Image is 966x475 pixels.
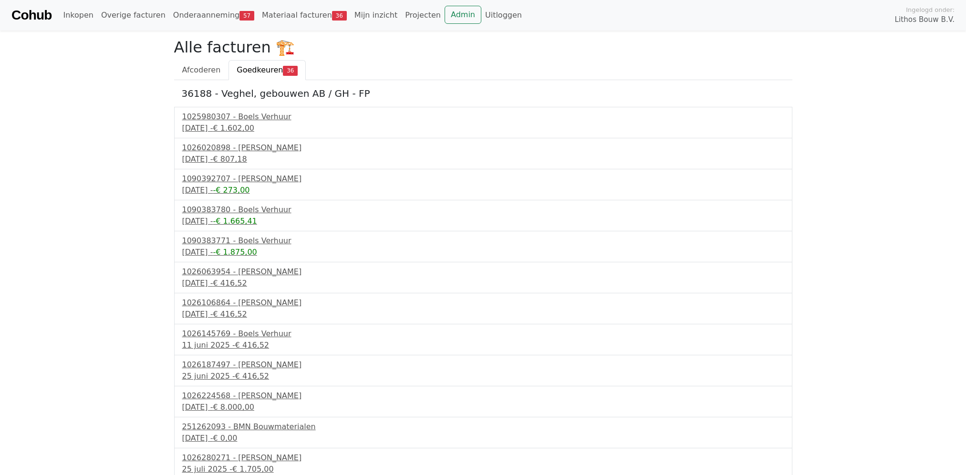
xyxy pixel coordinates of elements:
[906,5,955,14] span: Ingelogd onder:
[895,14,955,25] span: Lithos Bouw B.V.
[182,142,784,154] div: 1026020898 - [PERSON_NAME]
[182,452,784,475] a: 1026280271 - [PERSON_NAME]25 juli 2025 -€ 1.705,00
[235,341,269,350] span: € 416,52
[229,60,306,80] a: Goedkeuren36
[182,452,784,464] div: 1026280271 - [PERSON_NAME]
[182,247,784,258] div: [DATE] -
[182,142,784,165] a: 1026020898 - [PERSON_NAME][DATE] -€ 807,18
[283,66,298,75] span: 36
[182,235,784,247] div: 1090383771 - Boels Verhuur
[182,340,784,351] div: 11 juni 2025 -
[182,402,784,413] div: [DATE] -
[213,217,257,226] span: -€ 1.665,41
[182,390,784,413] a: 1026224568 - [PERSON_NAME][DATE] -€ 8.000,00
[213,310,247,319] span: € 416,52
[97,6,169,25] a: Overige facturen
[213,434,237,443] span: € 0,00
[182,173,784,185] div: 1090392707 - [PERSON_NAME]
[213,248,257,257] span: -€ 1.875,00
[182,328,784,340] div: 1026145769 - Boels Verhuur
[182,328,784,351] a: 1026145769 - Boels Verhuur11 juni 2025 -€ 416,52
[182,266,784,278] div: 1026063954 - [PERSON_NAME]
[213,403,254,412] span: € 8.000,00
[332,11,347,21] span: 36
[182,464,784,475] div: 25 juli 2025 -
[182,111,784,134] a: 1025980307 - Boels Verhuur[DATE] -€ 1.602,00
[182,185,784,196] div: [DATE] -
[182,235,784,258] a: 1090383771 - Boels Verhuur[DATE] --€ 1.875,00
[258,6,351,25] a: Materiaal facturen36
[237,65,283,74] span: Goedkeuren
[174,60,229,80] a: Afcoderen
[239,11,254,21] span: 57
[182,297,784,320] a: 1026106864 - [PERSON_NAME][DATE] -€ 416,52
[182,266,784,289] a: 1026063954 - [PERSON_NAME][DATE] -€ 416,52
[235,372,269,381] span: € 416,52
[11,4,52,27] a: Cohub
[213,279,247,288] span: € 416,52
[182,278,784,289] div: [DATE] -
[182,433,784,444] div: [DATE] -
[213,155,247,164] span: € 807,18
[182,204,784,216] div: 1090383780 - Boels Verhuur
[445,6,481,24] a: Admin
[182,421,784,444] a: 251262093 - BMN Bouwmaterialen[DATE] -€ 0,00
[182,309,784,320] div: [DATE] -
[232,465,274,474] span: € 1.705,00
[182,111,784,123] div: 1025980307 - Boels Verhuur
[182,204,784,227] a: 1090383780 - Boels Verhuur[DATE] --€ 1.665,41
[182,359,784,382] a: 1026187497 - [PERSON_NAME]25 juni 2025 -€ 416,52
[182,359,784,371] div: 1026187497 - [PERSON_NAME]
[182,297,784,309] div: 1026106864 - [PERSON_NAME]
[174,38,792,56] h2: Alle facturen 🏗️
[169,6,258,25] a: Onderaanneming57
[182,216,784,227] div: [DATE] -
[481,6,526,25] a: Uitloggen
[182,154,784,165] div: [DATE] -
[213,124,254,133] span: € 1.602,00
[182,371,784,382] div: 25 juni 2025 -
[182,390,784,402] div: 1026224568 - [PERSON_NAME]
[59,6,97,25] a: Inkopen
[351,6,402,25] a: Mijn inzicht
[182,421,784,433] div: 251262093 - BMN Bouwmaterialen
[182,123,784,134] div: [DATE] -
[401,6,445,25] a: Projecten
[213,186,249,195] span: -€ 273,00
[182,65,221,74] span: Afcoderen
[182,173,784,196] a: 1090392707 - [PERSON_NAME][DATE] --€ 273,00
[182,88,785,99] h5: 36188 - Veghel, gebouwen AB / GH - FP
